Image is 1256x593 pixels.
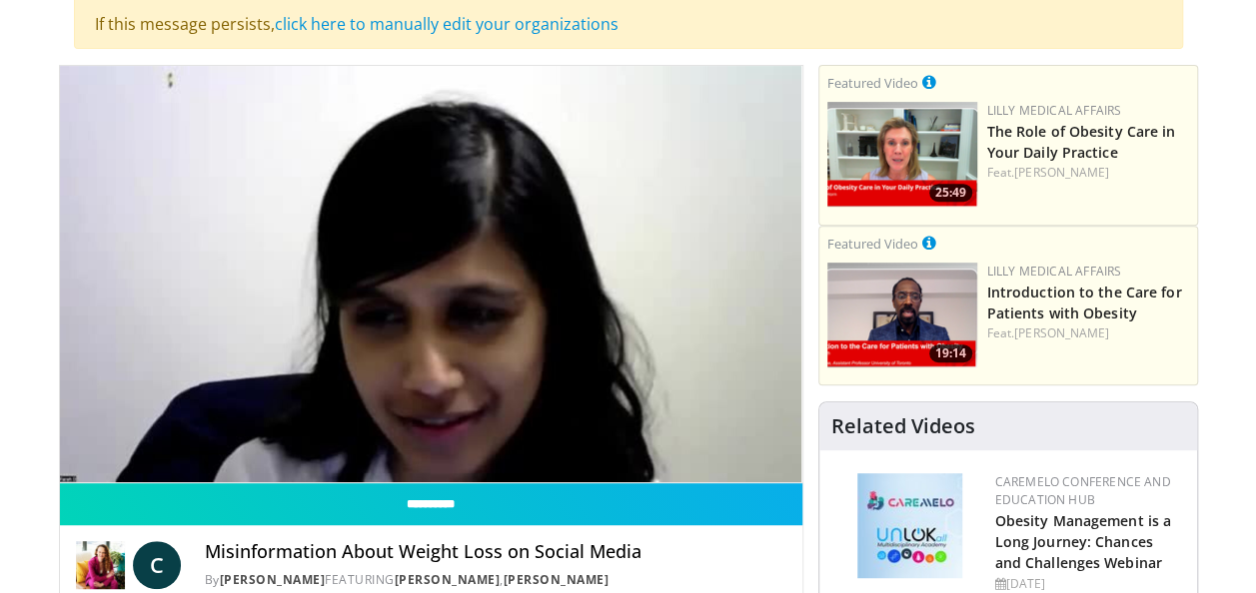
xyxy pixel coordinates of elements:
a: [PERSON_NAME] [395,571,501,588]
a: Introduction to the Care for Patients with Obesity [987,283,1182,322]
small: Featured Video [827,74,918,92]
a: Lilly Medical Affairs [987,102,1122,119]
a: The Role of Obesity Care in Your Daily Practice [987,122,1176,162]
video-js: Video Player [60,66,802,483]
small: Featured Video [827,235,918,253]
span: 19:14 [929,344,972,362]
div: [DATE] [995,575,1181,593]
a: Lilly Medical Affairs [987,263,1122,280]
a: [PERSON_NAME] [1014,324,1109,341]
img: 45df64a9-a6de-482c-8a90-ada250f7980c.png.150x105_q85_autocrop_double_scale_upscale_version-0.2.jpg [857,473,962,578]
a: C [133,541,181,589]
span: 25:49 [929,184,972,202]
a: 19:14 [827,263,977,367]
h4: Related Videos [831,414,975,438]
img: Dr. Carolynn Francavilla [76,541,125,589]
h4: Misinformation About Weight Loss on Social Media [205,541,786,563]
div: By FEATURING , [205,571,786,589]
a: click here to manually edit your organizations [275,13,619,35]
div: Feat. [987,324,1189,342]
img: e1208b6b-349f-4914-9dd7-f97803bdbf1d.png.150x105_q85_crop-smart_upscale.png [827,102,977,207]
img: acc2e291-ced4-4dd5-b17b-d06994da28f3.png.150x105_q85_crop-smart_upscale.png [827,263,977,367]
a: CaReMeLO Conference and Education Hub [995,473,1171,508]
a: [PERSON_NAME] [1014,164,1109,181]
a: [PERSON_NAME] [504,571,610,588]
a: Obesity Management is a Long Journey: Chances and Challenges Webinar [995,511,1171,572]
a: [PERSON_NAME] [220,571,326,588]
a: 25:49 [827,102,977,207]
div: Feat. [987,164,1189,182]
